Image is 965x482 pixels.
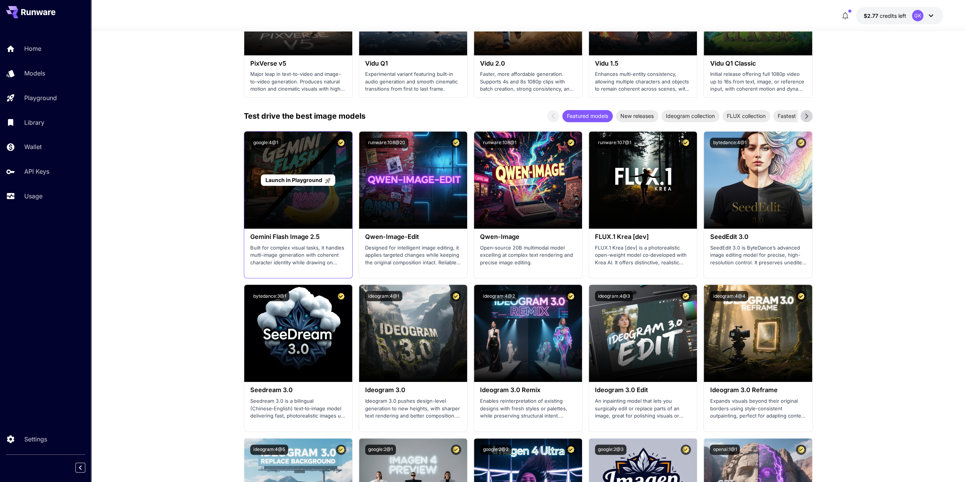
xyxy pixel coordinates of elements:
div: New releases [616,110,658,122]
button: google:2@1 [365,444,396,455]
p: Built for complex visual tasks, it handles multi-image generation with coherent character identit... [250,244,346,267]
button: $2.76688GK [856,7,943,24]
span: New releases [616,112,658,120]
button: Certified Model – Vetted for best performance and includes a commercial license. [681,138,691,148]
span: Fastest models [773,112,820,120]
button: openai:1@1 [710,444,740,455]
p: Models [24,69,45,78]
h3: Gemini Flash Image 2.5 [250,233,346,240]
button: Certified Model – Vetted for best performance and includes a commercial license. [336,138,346,148]
button: Certified Model – Vetted for best performance and includes a commercial license. [681,291,691,301]
img: alt [359,132,467,229]
p: Designed for intelligent image editing, it applies targeted changes while keeping the original co... [365,244,461,267]
img: alt [474,132,582,229]
button: Certified Model – Vetted for best performance and includes a commercial license. [451,444,461,455]
span: $2.77 [863,13,879,19]
h3: Ideogram 3.0 Reframe [710,386,806,394]
div: Ideogram collection [661,110,719,122]
h3: Qwen-Image [480,233,576,240]
h3: SeedEdit 3.0 [710,233,806,240]
div: $2.76688 [863,12,906,20]
span: Featured models [562,112,613,120]
button: google:2@3 [595,444,626,455]
p: Wallet [24,142,42,151]
button: Collapse sidebar [75,463,85,473]
p: Open‑source 20B multimodal model excelling at complex text rendering and precise image editing. [480,244,576,267]
h3: Vidu Q1 Classic [710,60,806,67]
button: runware:108@20 [365,138,408,148]
h3: Vidu 1.5 [595,60,691,67]
h3: Vidu 2.0 [480,60,576,67]
img: alt [589,285,697,382]
button: Certified Model – Vetted for best performance and includes a commercial license. [566,138,576,148]
p: Major leap in text-to-video and image-to-video generation. Produces natural motion and cinematic ... [250,71,346,93]
p: Library [24,118,44,127]
span: FLUX collection [722,112,770,120]
button: Certified Model – Vetted for best performance and includes a commercial license. [796,291,806,301]
img: alt [474,285,582,382]
p: Enhances multi-entity consistency, allowing multiple characters and objects to remain coherent ac... [595,71,691,93]
p: Faster, more affordable generation. Supports 4s and 8s 1080p clips with batch creation, strong co... [480,71,576,93]
span: Launch in Playground [265,177,322,183]
button: runware:108@1 [480,138,519,148]
img: alt [359,285,467,382]
p: Seedream 3.0 is a bilingual (Chinese‑English) text‑to‑image model delivering fast, photorealistic... [250,397,346,420]
img: alt [704,132,812,229]
p: API Keys [24,167,49,176]
span: credits left [879,13,906,19]
div: Collapse sidebar [81,461,91,474]
h3: Seedream 3.0 [250,386,346,394]
p: SeedEdit 3.0 is ByteDance’s advanced image editing model for precise, high-resolution control. It... [710,244,806,267]
button: ideogram:4@1 [365,291,402,301]
button: Certified Model – Vetted for best performance and includes a commercial license. [451,138,461,148]
p: Expands visuals beyond their original borders using style-consistent outpainting, perfect for ada... [710,397,806,420]
button: ideogram:4@3 [595,291,633,301]
button: Certified Model – Vetted for best performance and includes a commercial license. [336,291,346,301]
button: Certified Model – Vetted for best performance and includes a commercial license. [336,444,346,455]
p: Initial release offering full 1080p video up to 16s from text, image, or reference input, with co... [710,71,806,93]
h3: Qwen-Image-Edit [365,233,461,240]
h3: Ideogram 3.0 Remix [480,386,576,394]
button: Certified Model – Vetted for best performance and includes a commercial license. [566,291,576,301]
img: alt [589,132,697,229]
button: ideogram:4@2 [480,291,518,301]
p: Playground [24,93,57,102]
a: Launch in Playground [261,174,335,186]
button: runware:107@1 [595,138,634,148]
img: alt [244,285,352,382]
button: ideogram:4@5 [250,444,288,455]
button: google:4@1 [250,138,281,148]
p: An inpainting model that lets you surgically edit or replace parts of an image, great for polishi... [595,397,691,420]
button: Certified Model – Vetted for best performance and includes a commercial license. [796,444,806,455]
div: Fastest models [773,110,820,122]
div: Featured models [562,110,613,122]
p: FLUX.1 Krea [dev] is a photorealistic open-weight model co‑developed with Krea AI. It offers dist... [595,244,691,267]
p: Usage [24,192,42,201]
p: Ideogram 3.0 pushes design-level generation to new heights, with sharper text rendering and bette... [365,397,461,420]
p: Test drive the best image models [244,110,366,122]
span: Ideogram collection [661,112,719,120]
p: Home [24,44,41,53]
img: alt [704,285,812,382]
button: bytedance:3@1 [250,291,289,301]
h3: Vidu Q1 [365,60,461,67]
div: GK [912,10,923,21]
p: Experimental variant featuring built-in audio generation and smooth cinematic transitions from fi... [365,71,461,93]
h3: PixVerse v5 [250,60,346,67]
h3: Ideogram 3.0 [365,386,461,394]
h3: Ideogram 3.0 Edit [595,386,691,394]
button: Certified Model – Vetted for best performance and includes a commercial license. [566,444,576,455]
div: FLUX collection [722,110,770,122]
h3: FLUX.1 Krea [dev] [595,233,691,240]
button: Certified Model – Vetted for best performance and includes a commercial license. [451,291,461,301]
p: Settings [24,435,47,444]
button: bytedance:4@1 [710,138,749,148]
p: Enables reinterpretation of existing designs with fresh styles or palettes, while preserving stru... [480,397,576,420]
button: ideogram:4@4 [710,291,748,301]
button: Certified Model – Vetted for best performance and includes a commercial license. [796,138,806,148]
button: Certified Model – Vetted for best performance and includes a commercial license. [681,444,691,455]
button: google:2@2 [480,444,512,455]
